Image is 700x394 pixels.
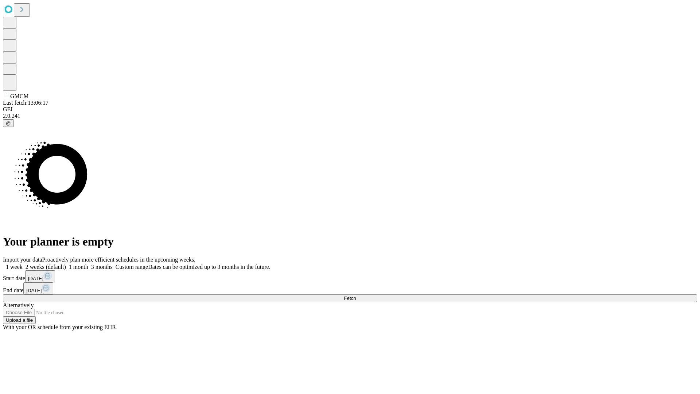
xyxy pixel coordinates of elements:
[69,264,88,270] span: 1 month
[3,324,116,330] span: With your OR schedule from your existing EHR
[91,264,113,270] span: 3 months
[26,288,42,293] span: [DATE]
[23,282,53,294] button: [DATE]
[28,276,43,281] span: [DATE]
[6,120,11,126] span: @
[3,282,697,294] div: End date
[3,235,697,248] h1: Your planner is empty
[3,119,14,127] button: @
[344,295,356,301] span: Fetch
[42,256,195,263] span: Proactively plan more efficient schedules in the upcoming weeks.
[3,100,48,106] span: Last fetch: 13:06:17
[3,294,697,302] button: Fetch
[3,113,697,119] div: 2.0.241
[3,256,42,263] span: Import your data
[3,270,697,282] div: Start date
[3,106,697,113] div: GEI
[6,264,23,270] span: 1 week
[148,264,270,270] span: Dates can be optimized up to 3 months in the future.
[3,316,36,324] button: Upload a file
[10,93,29,99] span: GMCM
[3,302,34,308] span: Alternatively
[116,264,148,270] span: Custom range
[25,270,55,282] button: [DATE]
[26,264,66,270] span: 2 weeks (default)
